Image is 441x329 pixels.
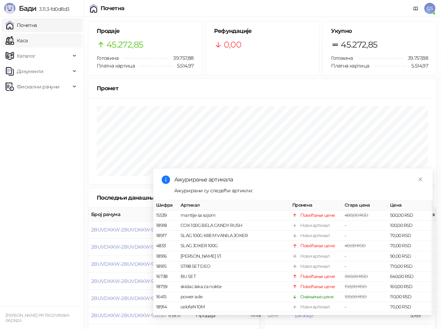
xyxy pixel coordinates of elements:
button: 2BUVDKKW-2BUVDKKW-92032 [91,278,165,284]
span: 5.514,97 [406,62,428,70]
button: 2BUVDKKW-2BUVDKKW-92035 [91,227,165,233]
td: - [342,262,387,272]
td: - [342,221,387,231]
td: 70,00 RSD [387,302,433,312]
div: Нови артикал [300,232,330,239]
div: Повећање цене [300,273,335,280]
span: Платна картица [331,63,369,69]
td: 18912 [153,312,178,322]
img: Logo [4,3,15,14]
div: Нови артикал [300,252,330,259]
span: 40,00 RSD [345,243,366,248]
div: Повећање цене [300,212,335,219]
th: Промена [289,200,342,210]
div: Ажурирани су следећи артикли: [174,187,424,194]
a: Документација [410,3,421,14]
td: - [342,312,387,322]
td: 70,00 RSD [387,241,433,251]
td: BU SET [178,272,289,282]
span: Каталог [17,49,36,63]
th: Шифра [153,200,178,210]
td: [PERSON_NAME] 1/1 [178,251,289,261]
span: 150,00 RSD [345,284,367,289]
span: 0,00 [224,38,241,51]
td: 110,00 RSD [387,292,433,302]
h5: Рефундације [214,27,311,35]
span: 39.757,88 [168,54,193,62]
span: 45.272,85 [341,38,377,51]
td: SLAG 100G KREM VANILA JOKER [178,231,289,241]
td: power ade [178,292,289,302]
span: GS [424,3,435,14]
td: - [342,251,387,261]
td: 90,00 RSD [387,251,433,261]
a: Почетна [6,18,37,32]
div: Повећање цене [300,283,335,290]
span: Документи [17,64,43,78]
div: Нови артикал [300,222,330,229]
th: Стара цена [342,200,387,210]
td: 15539 [153,210,178,221]
span: close [418,177,423,182]
div: Промет [97,84,428,93]
td: 500,00 RSD [387,210,433,221]
span: Платна картица [97,63,135,69]
span: 480,00 RSD [345,213,368,218]
td: mantije sa sojom [178,210,289,221]
div: Повећање цене [300,242,335,249]
span: Готовина [331,55,353,61]
th: Цена [387,200,433,210]
div: Ажурирање артикала [174,176,424,184]
td: 18914 [153,302,178,312]
span: 45.272,85 [106,38,143,51]
span: info-circle [162,176,170,184]
th: Број рачуна [88,208,165,221]
a: Каса [6,34,28,48]
span: 2BUVDKKW-2BUVDKKW-92034 [91,244,165,250]
button: 2BUVDKKW-2BUVDKKW-92031 [91,295,164,301]
div: Смањење цене [300,293,333,300]
td: [MEDICAL_DATA] 230/1 [178,312,289,322]
span: 5.514,97 [172,62,194,70]
td: skidac laka za nokte [178,282,289,292]
td: 18917 [153,231,178,241]
span: Фискални рачуни [17,80,59,94]
div: Нови артикал [300,263,330,270]
td: 60,00 RSD [387,312,433,322]
th: Артикал [178,200,289,210]
td: 710,00 RSD [387,262,433,272]
td: 160,00 RSD [387,282,433,292]
td: 18918 [153,221,178,231]
div: Нови артикал [300,314,330,321]
div: Последњи данашњи рачуни [97,193,189,202]
td: 640,00 RSD [387,272,433,282]
span: Бади [19,4,36,13]
h5: Укупно [331,27,428,35]
td: COK 100G BELA CANDY RUSH [178,221,289,231]
td: 18916 [153,251,178,261]
span: 39.757,88 [403,54,428,62]
td: 16415 [153,292,178,302]
span: 120,00 RSD [345,294,367,299]
td: SLAG JOKER 100G [178,241,289,251]
small: [PERSON_NAME] PR TRGOVINSKA RADNJA [6,313,69,323]
td: 18759 [153,282,178,292]
td: STR8 SET DEO [178,262,289,272]
td: - [342,302,387,312]
td: celofaN 10M [178,302,289,312]
span: 3.11.3-fd0d8d3 [36,6,69,12]
button: 2BUVDKKW-2BUVDKKW-92030 [91,312,165,319]
h5: Продаје [97,27,194,35]
td: - [342,231,387,241]
button: 2BUVDKKW-2BUVDKKW-92033 [91,261,165,267]
td: 4833 [153,241,178,251]
span: Готовина [97,55,118,61]
td: 70,00 RSD [387,231,433,241]
td: 100,00 RSD [387,221,433,231]
td: 18915 [153,262,178,272]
